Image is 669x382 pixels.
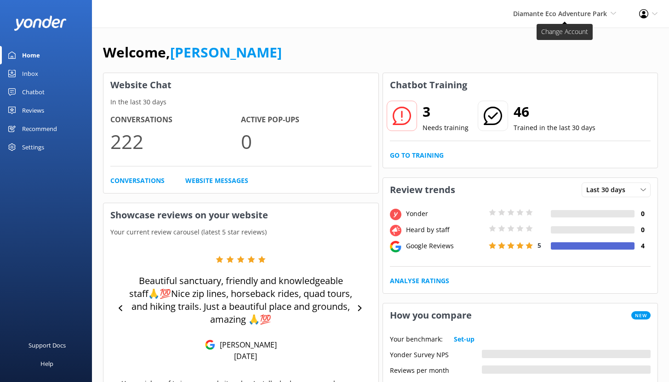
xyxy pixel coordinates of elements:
[514,123,595,133] p: Trained in the last 30 days
[390,150,444,160] a: Go to Training
[537,241,541,250] span: 5
[22,120,57,138] div: Recommend
[170,43,282,62] a: [PERSON_NAME]
[513,9,607,18] span: Diamante Eco Adventure Park
[635,241,651,251] h4: 4
[390,365,482,374] div: Reviews per month
[103,227,378,237] p: Your current review carousel (latest 5 star reviews)
[14,16,67,31] img: yonder-white-logo.png
[128,274,353,326] p: Beautiful sanctuary, friendly and knowledgeable staff🙏💯Nice zip lines, horseback rides, quad tour...
[110,114,241,126] h4: Conversations
[423,101,469,123] h2: 3
[22,83,45,101] div: Chatbot
[390,276,449,286] a: Analyse Ratings
[103,73,378,97] h3: Website Chat
[241,126,372,157] p: 0
[103,203,378,227] h3: Showcase reviews on your website
[110,126,241,157] p: 222
[110,176,165,186] a: Conversations
[635,209,651,219] h4: 0
[423,123,469,133] p: Needs training
[205,340,215,350] img: Google Reviews
[22,138,44,156] div: Settings
[234,351,257,361] p: [DATE]
[185,176,248,186] a: Website Messages
[241,114,372,126] h4: Active Pop-ups
[383,73,474,97] h3: Chatbot Training
[390,350,482,358] div: Yonder Survey NPS
[454,334,475,344] a: Set-up
[635,225,651,235] h4: 0
[631,311,651,319] span: New
[383,178,462,202] h3: Review trends
[40,354,53,373] div: Help
[22,101,44,120] div: Reviews
[29,336,66,354] div: Support Docs
[22,46,40,64] div: Home
[390,334,443,344] p: Your benchmark:
[215,340,277,350] p: [PERSON_NAME]
[22,64,38,83] div: Inbox
[383,303,479,327] h3: How you compare
[514,101,595,123] h2: 46
[103,41,282,63] h1: Welcome,
[404,241,486,251] div: Google Reviews
[404,225,486,235] div: Heard by staff
[586,185,631,195] span: Last 30 days
[404,209,486,219] div: Yonder
[103,97,378,107] p: In the last 30 days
